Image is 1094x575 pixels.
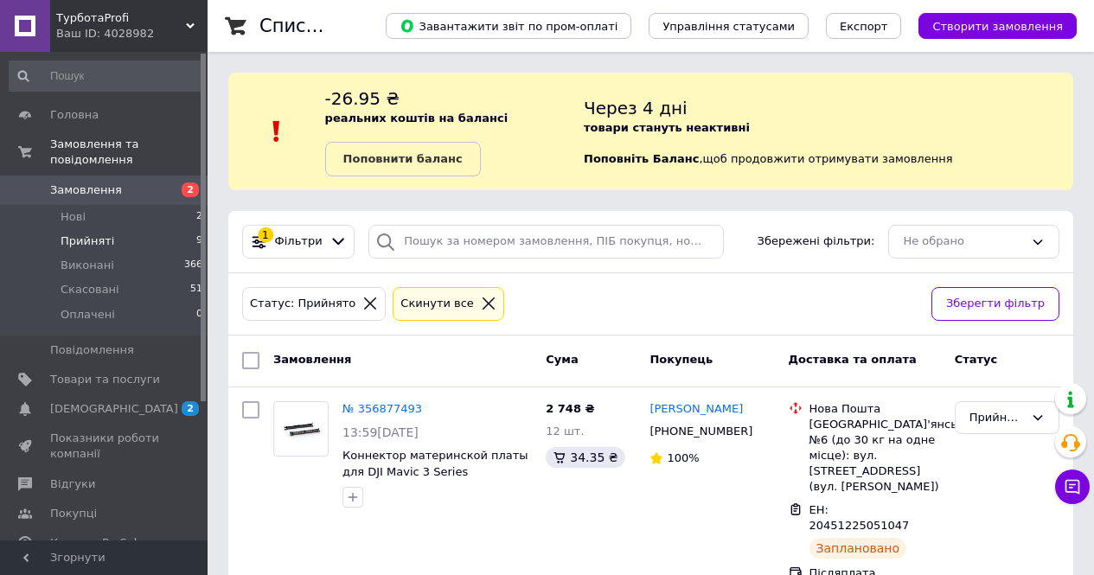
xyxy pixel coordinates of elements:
[50,401,178,417] span: [DEMOGRAPHIC_DATA]
[56,26,208,42] div: Ваш ID: 4028982
[546,353,578,366] span: Cума
[584,98,688,118] span: Через 4 дні
[946,295,1045,313] span: Зберегти фільтр
[61,209,86,225] span: Нові
[184,258,202,273] span: 366
[61,282,119,297] span: Скасовані
[50,107,99,123] span: Головна
[50,535,144,551] span: Каталог ProSale
[259,16,435,36] h1: Список замовлень
[9,61,204,92] input: Пошук
[649,13,809,39] button: Управління статусами
[61,258,114,273] span: Виконані
[649,353,713,366] span: Покупець
[826,13,902,39] button: Експорт
[325,142,481,176] a: Поповнити баланс
[969,409,1024,427] div: Прийнято
[584,152,699,165] b: Поповніть Баланс
[932,20,1063,33] span: Створити замовлення
[901,19,1077,32] a: Створити замовлення
[50,372,160,387] span: Товари та послуги
[182,401,199,416] span: 2
[50,506,97,521] span: Покупці
[368,225,724,259] input: Пошук за номером замовлення, ПІБ покупця, номером телефону, Email, номером накладної
[662,20,795,33] span: Управління статусами
[50,476,95,492] span: Відгуки
[61,233,114,249] span: Прийняті
[584,86,1073,176] div: , щоб продовжити отримувати замовлення
[789,353,917,366] span: Доставка та оплата
[343,152,463,165] b: Поповнити баланс
[182,182,199,197] span: 2
[258,227,273,243] div: 1
[246,295,359,313] div: Статус: Прийнято
[546,402,594,415] span: 2 748 ₴
[50,431,160,462] span: Показники роботи компанії
[546,447,624,468] div: 34.35 ₴
[196,307,202,323] span: 0
[325,88,400,109] span: -26.95 ₴
[274,408,328,450] img: Фото товару
[1055,470,1090,504] button: Чат з покупцем
[273,401,329,457] a: Фото товару
[546,425,584,438] span: 12 шт.
[342,449,528,478] a: Коннектор материнской платы для DJI Mavic 3 Series
[386,13,631,39] button: Завантажити звіт по пром-оплаті
[275,233,323,250] span: Фільтри
[646,420,756,443] div: [PHONE_NUMBER]
[50,182,122,198] span: Замовлення
[918,13,1077,39] button: Створити замовлення
[903,233,1024,251] div: Не обрано
[931,287,1059,321] button: Зберегти фільтр
[758,233,875,250] span: Збережені фільтри:
[325,112,509,125] b: реальних коштів на балансі
[400,18,617,34] span: Завантажити звіт по пром-оплаті
[809,401,941,417] div: Нова Пошта
[61,307,115,323] span: Оплачені
[273,353,351,366] span: Замовлення
[649,401,743,418] a: [PERSON_NAME]
[809,538,907,559] div: Заплановано
[56,10,186,26] span: ТурботаProfi
[840,20,888,33] span: Експорт
[955,353,998,366] span: Статус
[190,282,202,297] span: 51
[196,233,202,249] span: 9
[667,451,699,464] span: 100%
[809,417,941,495] div: [GEOGRAPHIC_DATA]'янськ, №6 (до 30 кг на одне місце): вул. [STREET_ADDRESS] (вул. [PERSON_NAME])
[342,402,422,415] a: № 356877493
[809,503,910,533] span: ЕН: 20451225051047
[264,118,290,144] img: :exclamation:
[50,137,208,168] span: Замовлення та повідомлення
[196,209,202,225] span: 2
[50,342,134,358] span: Повідомлення
[584,121,750,134] b: товари стануть неактивні
[397,295,477,313] div: Cкинути все
[342,425,419,439] span: 13:59[DATE]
